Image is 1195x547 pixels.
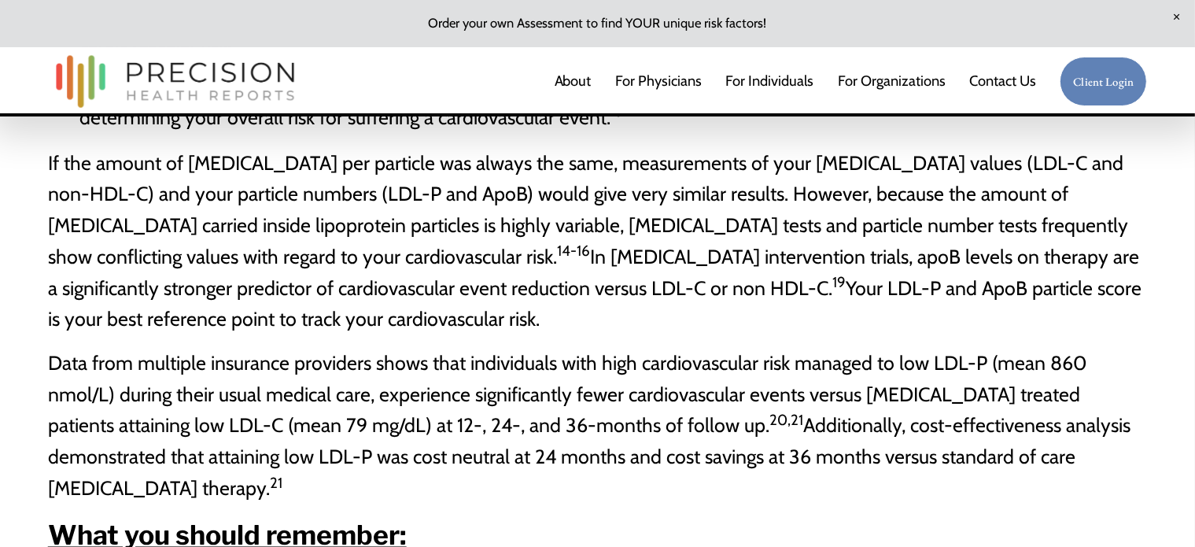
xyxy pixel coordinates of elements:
[48,152,1142,332] span: If the amount of [MEDICAL_DATA] per particle was always the same, measurements of your [MEDICAL_D...
[838,65,946,97] a: folder dropdown
[48,48,303,115] img: Precision Health Reports
[1116,471,1195,547] iframe: Chat Widget
[725,65,813,97] a: For Individuals
[557,242,590,261] sup: 14-16
[838,67,946,96] span: For Organizations
[769,412,803,430] sup: 20,21
[969,65,1036,97] a: Contact Us
[79,75,1086,130] span: Atherogenic particle number above 130 mg/dL or LDL-P above 2000 nmol/L is considered a “risk enha...
[270,475,282,493] sup: 21
[615,65,702,97] a: For Physicians
[555,65,592,97] a: About
[48,352,1130,501] span: Data from multiple insurance providers shows that individuals with high cardiovascular risk manag...
[1060,57,1147,106] a: Client Login
[832,274,846,292] sup: 19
